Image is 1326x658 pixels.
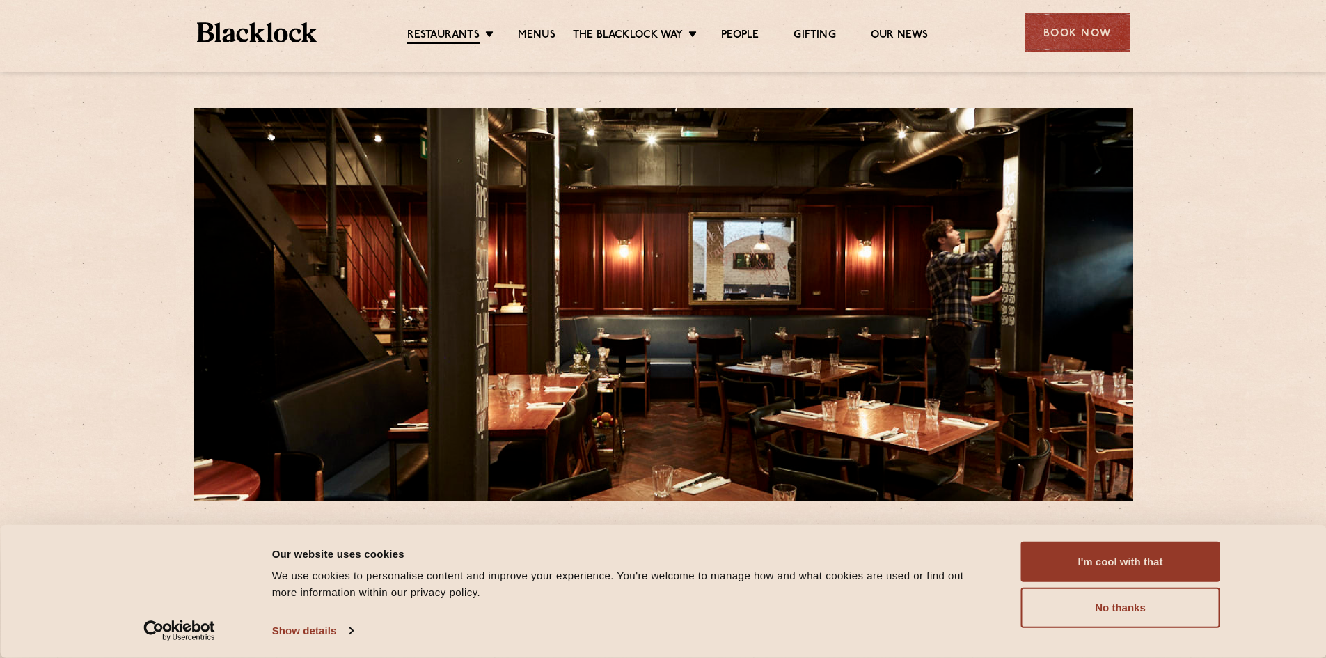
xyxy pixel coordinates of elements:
a: People [721,29,759,42]
a: Show details [272,620,353,641]
div: We use cookies to personalise content and improve your experience. You're welcome to manage how a... [272,567,990,601]
a: Menus [518,29,555,42]
img: BL_Textured_Logo-footer-cropped.svg [197,22,317,42]
div: Book Now [1025,13,1130,52]
a: Our News [871,29,929,42]
a: The Blacklock Way [573,29,683,42]
button: No thanks [1021,588,1220,628]
div: Our website uses cookies [272,545,990,562]
button: I'm cool with that [1021,542,1220,582]
a: Restaurants [407,29,480,44]
a: Usercentrics Cookiebot - opens in a new window [118,620,240,641]
a: Gifting [794,29,835,42]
